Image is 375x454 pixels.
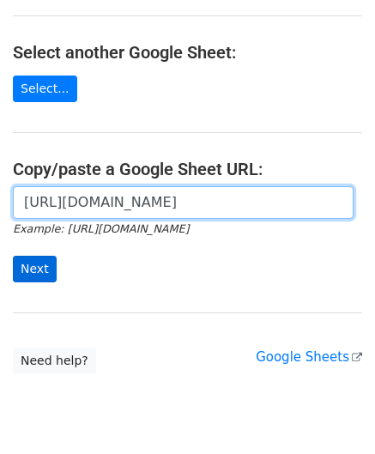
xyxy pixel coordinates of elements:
input: Paste your Google Sheet URL here [13,186,354,219]
a: Need help? [13,348,96,374]
small: Example: [URL][DOMAIN_NAME] [13,222,189,235]
iframe: Chat Widget [289,372,375,454]
a: Select... [13,76,77,102]
h4: Copy/paste a Google Sheet URL: [13,159,362,179]
a: Google Sheets [256,349,362,365]
input: Next [13,256,57,282]
h4: Select another Google Sheet: [13,42,362,63]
